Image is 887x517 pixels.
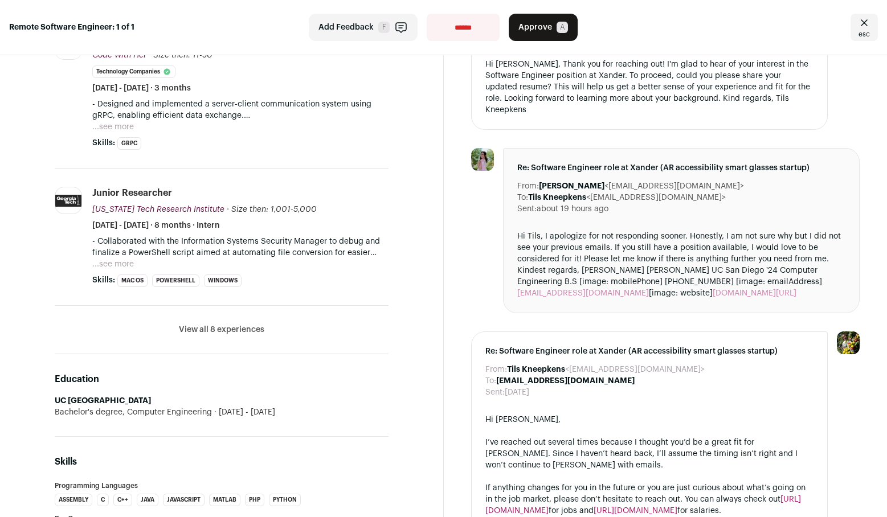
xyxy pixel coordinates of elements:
li: PHP [245,494,264,506]
li: Assembly [55,494,92,506]
li: Windows [204,274,242,287]
dt: To: [517,192,528,203]
li: Mac OS [117,274,148,287]
strong: Remote Software Engineer: 1 of 1 [9,22,134,33]
div: Hi [PERSON_NAME], Thank you for reaching out! I'm glad to hear of your interest in the Software E... [485,59,814,116]
span: [DATE] - [DATE] [212,407,275,418]
li: PowerShell [152,274,199,287]
b: [PERSON_NAME] [539,182,604,190]
span: [DATE] - [DATE] · 8 months · Intern [92,220,220,231]
p: - Collaborated with the Information Systems Security Manager to debug and finalize a PowerShell s... [92,236,389,258]
dd: [DATE] [505,387,529,398]
a: [EMAIL_ADDRESS][DOMAIN_NAME] [517,289,649,297]
li: MATLAB [209,494,240,506]
strong: UC [GEOGRAPHIC_DATA] [55,397,151,405]
li: JavaScript [163,494,205,506]
li: Technology Companies [92,65,175,78]
li: C [97,494,109,506]
b: Tils Kneepkens [528,194,586,202]
li: Python [269,494,301,506]
div: Hi [PERSON_NAME], [485,414,814,425]
li: C++ [113,494,132,506]
dt: From: [485,364,507,375]
div: I’ve reached out several times because I thought you’d be a great fit for [PERSON_NAME]. Since I ... [485,437,814,471]
span: Skills: [92,137,115,149]
dd: <[EMAIL_ADDRESS][DOMAIN_NAME]> [528,192,726,203]
button: ...see more [92,121,134,133]
b: Tils Kneepkens [507,366,565,374]
h2: Education [55,372,389,386]
li: Java [137,494,158,506]
li: gRPC [117,137,141,150]
span: Add Feedback [318,22,374,33]
a: [URL][DOMAIN_NAME] [594,507,677,515]
dt: Sent: [517,203,537,215]
span: A [557,22,568,33]
span: [DATE] - [DATE] · 3 months [92,83,191,94]
button: Add Feedback F [309,14,418,41]
span: [US_STATE] Tech Research Institute [92,206,224,214]
dd: <[EMAIL_ADDRESS][DOMAIN_NAME]> [539,180,744,192]
button: View all 8 experiences [179,324,264,335]
div: Bachelor's degree, Computer Engineering [55,407,389,418]
button: Approve A [509,14,578,41]
span: Re: Software Engineer role at Xander (AR accessibility smart glasses startup) [517,162,846,174]
span: Code With Her [92,51,146,59]
dd: <[EMAIL_ADDRESS][DOMAIN_NAME]> [507,364,705,375]
span: Approve [518,22,552,33]
span: · Size then: 11-50 [149,51,212,59]
img: 6689865-medium_jpg [837,331,860,354]
span: F [378,22,390,33]
a: Close [851,14,878,41]
img: 9e35eed2813ae8571d387a1f03231922dd3aefbc649af5a84c95431972441bc8.jpg [471,148,494,171]
span: Skills: [92,274,115,286]
a: [DOMAIN_NAME][URL] [713,289,796,297]
div: Hi Tils, I apologize for not responding sooner. Honestly, I am not sure why but I did not see you... [517,231,846,299]
h3: Programming Languages [55,482,389,489]
p: - Designed and implemented a server-client communication system using gRPC, enabling efficient da... [92,99,389,121]
img: 5ea8e2af2f54cee34a71dcb84cbeb00769922e6e81807022b602cdc57c79b4e0 [55,195,81,206]
div: If anything changes for you in the future or you are just curious about what’s going on in the jo... [485,482,814,516]
dd: about 19 hours ago [537,203,608,215]
dt: From: [517,180,539,192]
button: ...see more [92,258,134,270]
div: Junior Researcher [92,187,172,199]
span: esc [859,30,870,39]
dt: Sent: [485,387,505,398]
span: Re: Software Engineer role at Xander (AR accessibility smart glasses startup) [485,346,814,357]
dt: To: [485,375,496,387]
b: [EMAIL_ADDRESS][DOMAIN_NAME] [496,377,635,385]
h2: Skills [55,455,389,469]
span: · Size then: 1,001-5,000 [227,206,317,214]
